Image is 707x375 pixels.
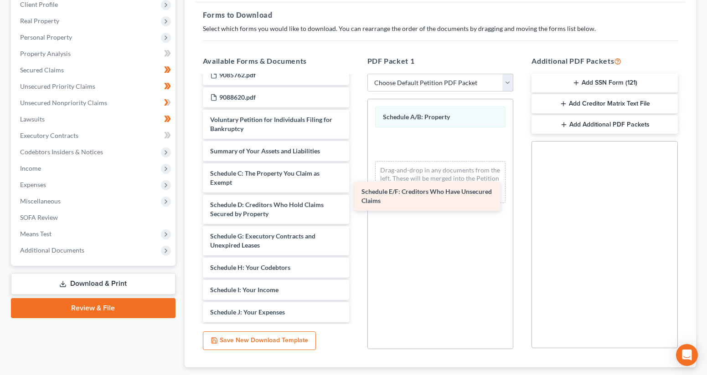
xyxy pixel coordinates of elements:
[20,148,103,156] span: Codebtors Insiders & Notices
[367,56,514,66] h5: PDF Packet 1
[210,286,279,294] span: Schedule I: Your Income
[11,298,175,318] a: Review & File
[203,24,678,33] p: Select which forms you would like to download. You can rearrange the order of the documents by dr...
[210,264,290,271] span: Schedule H: Your Codebtors
[210,116,332,132] span: Voluntary Petition for Individuals Filing for Bankruptcy
[361,187,492,204] span: Schedule E/F: Creditors Who Have Unsecured Claims
[13,46,175,62] a: Property Analysis
[20,132,78,139] span: Executory Contracts
[20,164,41,172] span: Income
[210,308,285,316] span: Schedule J: Your Expenses
[20,115,45,123] span: Lawsuits
[203,56,349,66] h5: Available Forms & Documents
[13,78,175,95] a: Unsecured Priority Claims
[20,230,52,238] span: Means Test
[20,82,95,90] span: Unsecured Priority Claims
[13,127,175,144] a: Executory Contracts
[20,213,58,221] span: SOFA Review
[13,62,175,78] a: Secured Claims
[20,17,59,25] span: Real Property
[13,209,175,226] a: SOFA Review
[20,246,84,254] span: Additional Documents
[11,273,175,294] a: Download & Print
[219,93,256,101] span: 9088620.pdf
[20,99,107,106] span: Unsecured Nonpriority Claims
[532,74,678,93] button: Add SSN Form (121)
[210,201,324,218] span: Schedule D: Creditors Who Hold Claims Secured by Property
[383,113,450,121] span: Schedule A/B: Property
[203,331,316,350] button: Save New Download Template
[210,147,320,155] span: Summary of Your Assets and Liabilities
[20,0,58,8] span: Client Profile
[532,56,678,66] h5: Additional PDF Packets
[219,71,256,79] span: 9085762.pdf
[20,50,71,57] span: Property Analysis
[532,115,678,134] button: Add Additional PDF Packets
[676,344,698,366] div: Open Intercom Messenger
[13,111,175,127] a: Lawsuits
[203,10,678,20] h5: Forms to Download
[532,94,678,113] button: Add Creditor Matrix Text File
[210,232,315,249] span: Schedule G: Executory Contracts and Unexpired Leases
[20,181,46,188] span: Expenses
[20,66,64,74] span: Secured Claims
[375,161,506,203] div: Drag-and-drop in any documents from the left. These will be merged into the Petition PDF Packet. ...
[20,33,72,41] span: Personal Property
[210,169,320,186] span: Schedule C: The Property You Claim as Exempt
[20,197,61,205] span: Miscellaneous
[13,95,175,111] a: Unsecured Nonpriority Claims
